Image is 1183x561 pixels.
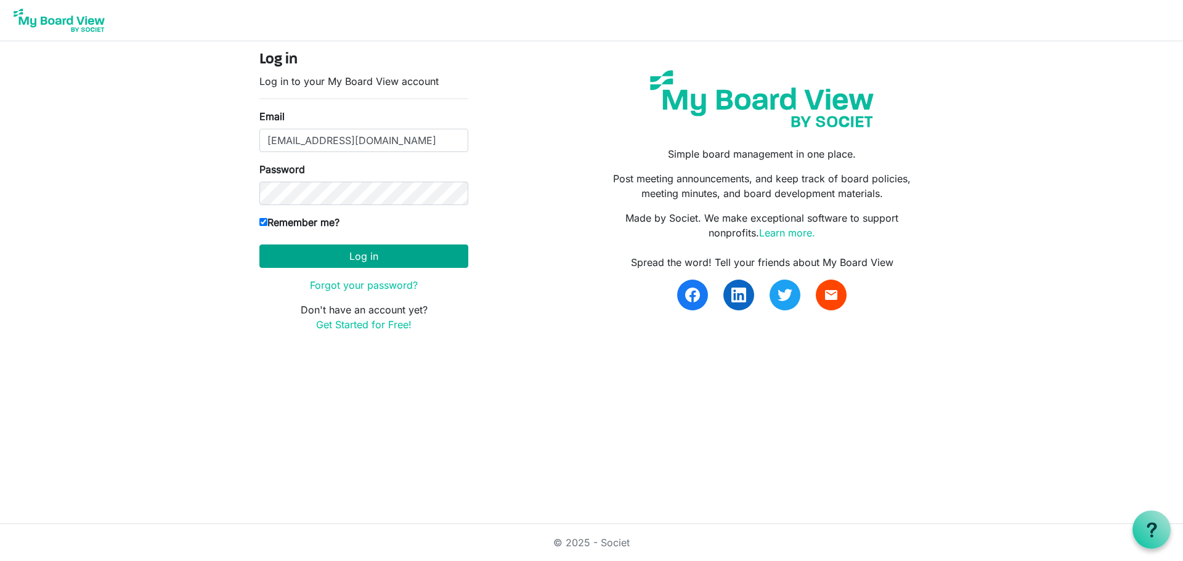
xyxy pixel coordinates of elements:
label: Remember me? [259,215,339,230]
a: Learn more. [759,227,815,239]
span: email [824,288,839,302]
p: Post meeting announcements, and keep track of board policies, meeting minutes, and board developm... [601,171,924,201]
label: Email [259,109,285,124]
div: Spread the word! Tell your friends about My Board View [601,255,924,270]
a: © 2025 - Societ [553,536,630,549]
p: Made by Societ. We make exceptional software to support nonprofits. [601,211,924,240]
p: Don't have an account yet? [259,302,468,332]
a: email [816,280,847,310]
a: Get Started for Free! [316,318,412,331]
input: Remember me? [259,218,267,226]
img: facebook.svg [685,288,700,302]
img: linkedin.svg [731,288,746,302]
p: Log in to your My Board View account [259,74,468,89]
a: Forgot your password? [310,279,418,291]
img: twitter.svg [778,288,792,302]
p: Simple board management in one place. [601,147,924,161]
img: my-board-view-societ.svg [641,61,883,137]
img: My Board View Logo [10,5,108,36]
label: Password [259,162,305,177]
h4: Log in [259,51,468,69]
button: Log in [259,244,468,268]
